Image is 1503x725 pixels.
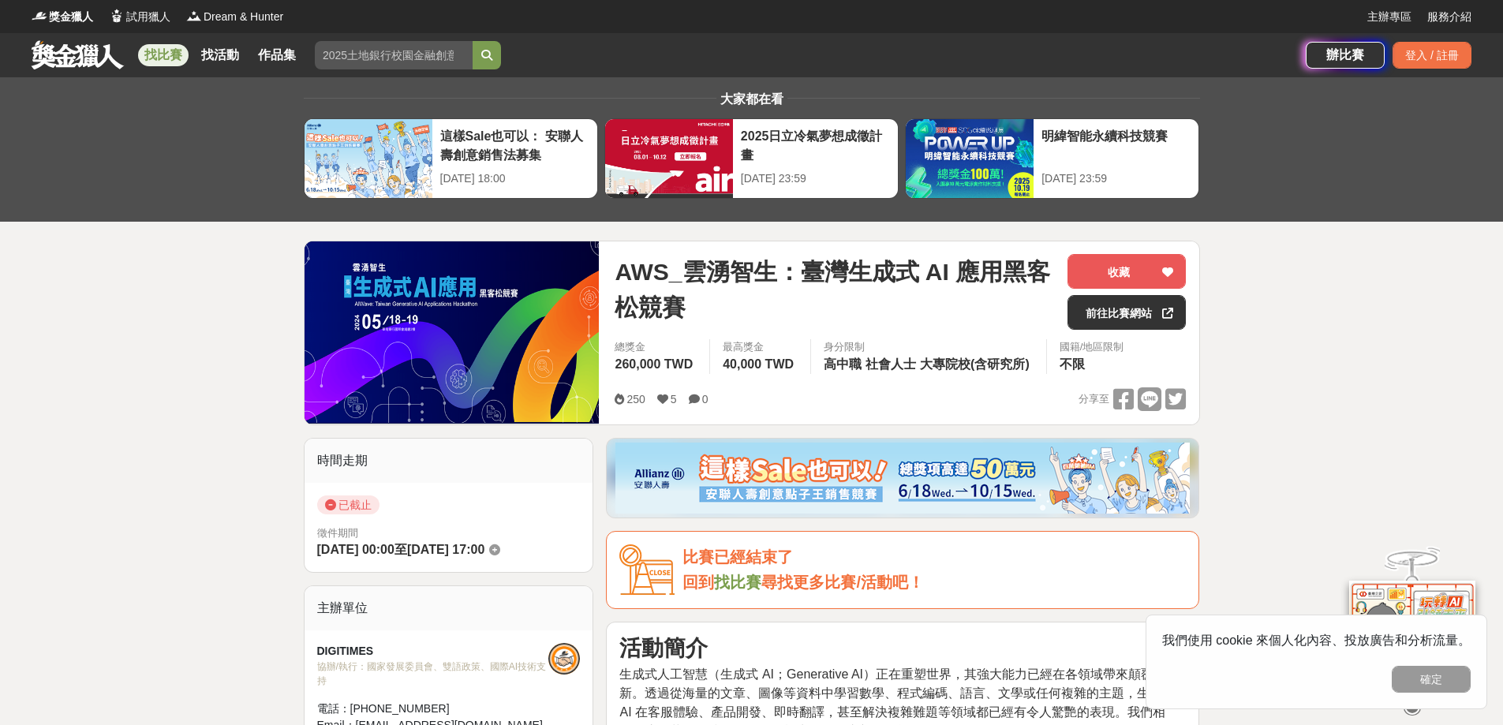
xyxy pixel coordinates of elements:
[1041,170,1191,187] div: [DATE] 23:59
[723,357,794,371] span: 40,000 TWD
[204,9,283,25] span: Dream & Hunter
[1067,295,1186,330] a: 前往比賽網站
[317,543,394,556] span: [DATE] 00:00
[824,357,862,371] span: 高中職
[716,92,787,106] span: 大家都在看
[1367,9,1411,25] a: 主辦專區
[1162,633,1471,647] span: 我們使用 cookie 來個人化內容、投放廣告和分析流量。
[682,544,1186,570] div: 比賽已經結束了
[1060,339,1124,355] div: 國籍/地區限制
[126,9,170,25] span: 試用獵人
[619,636,708,660] strong: 活動簡介
[1393,42,1471,69] div: 登入 / 註冊
[317,701,549,717] div: 電話： [PHONE_NUMBER]
[317,495,379,514] span: 已截止
[671,393,677,405] span: 5
[109,9,170,25] a: Logo試用獵人
[1067,254,1186,289] button: 收藏
[305,241,600,424] img: Cover Image
[49,9,93,25] span: 獎金獵人
[252,44,302,66] a: 作品集
[920,357,1030,371] span: 大專院校(含研究所)
[619,544,675,596] img: Icon
[138,44,189,66] a: 找比賽
[186,8,202,24] img: Logo
[905,118,1199,199] a: 明緯智能永續科技競賽[DATE] 23:59
[440,127,589,163] div: 這樣Sale也可以： 安聯人壽創意銷售法募集
[315,41,473,69] input: 2025土地銀行校園金融創意挑戰賽：從你出發 開啟智慧金融新頁
[32,9,93,25] a: Logo獎金獵人
[109,8,125,24] img: Logo
[615,254,1055,325] span: AWS_雲湧智生：臺灣生成式 AI 應用黑客松競賽
[615,339,697,355] span: 總獎金
[440,170,589,187] div: [DATE] 18:00
[615,357,693,371] span: 260,000 TWD
[1349,581,1475,686] img: d2146d9a-e6f6-4337-9592-8cefde37ba6b.png
[741,170,890,187] div: [DATE] 23:59
[1060,357,1085,371] span: 不限
[615,443,1190,514] img: dcc59076-91c0-4acb-9c6b-a1d413182f46.png
[723,339,798,355] span: 最高獎金
[761,574,924,591] span: 尋找更多比賽/活動吧！
[317,643,549,660] div: DIGITIMES
[866,357,916,371] span: 社會人士
[394,543,407,556] span: 至
[186,9,283,25] a: LogoDream & Hunter
[682,574,714,591] span: 回到
[1306,42,1385,69] a: 辦比賽
[1427,9,1471,25] a: 服務介紹
[407,543,484,556] span: [DATE] 17:00
[317,527,358,539] span: 徵件期間
[626,393,645,405] span: 250
[702,393,709,405] span: 0
[195,44,245,66] a: 找活動
[32,8,47,24] img: Logo
[741,127,890,163] div: 2025日立冷氣夢想成徵計畫
[317,660,549,688] div: 協辦/執行： 國家發展委員會、雙語政策、國際AI技術支持
[305,439,593,483] div: 時間走期
[304,118,598,199] a: 這樣Sale也可以： 安聯人壽創意銷售法募集[DATE] 18:00
[1079,387,1109,411] span: 分享至
[1041,127,1191,163] div: 明緯智能永續科技競賽
[714,574,761,591] a: 找比賽
[604,118,899,199] a: 2025日立冷氣夢想成徵計畫[DATE] 23:59
[305,586,593,630] div: 主辦單位
[824,339,1034,355] div: 身分限制
[1392,666,1471,693] button: 確定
